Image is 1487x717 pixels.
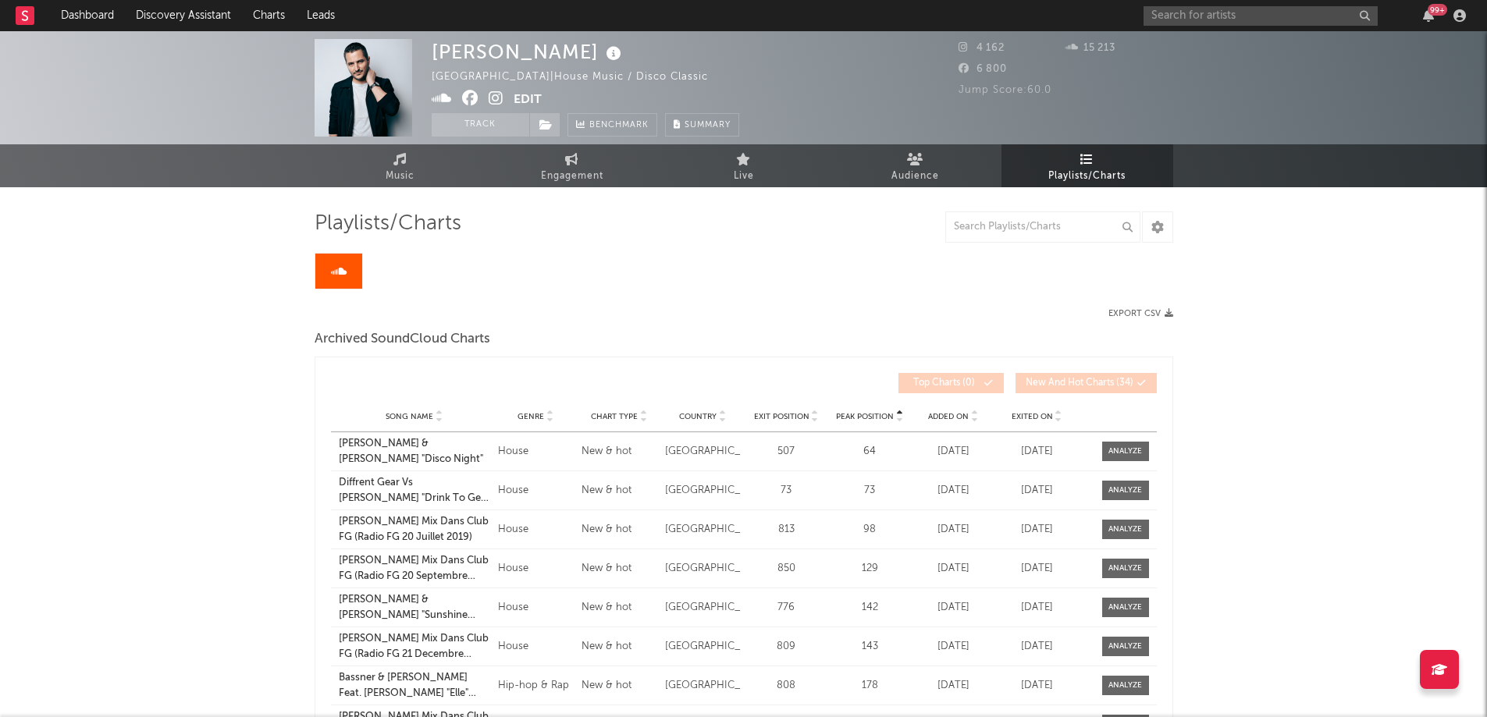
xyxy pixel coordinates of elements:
[836,412,894,421] span: Peak Position
[498,444,574,460] div: House
[339,553,490,584] a: [PERSON_NAME] Mix Dans Club FG (Radio FG 20 Septembre 2019)
[665,600,741,616] div: [GEOGRAPHIC_DATA]
[315,215,461,233] span: Playlists/Charts
[665,561,741,577] div: [GEOGRAPHIC_DATA]
[898,373,1004,393] button: Top Charts(0)
[749,678,824,694] div: 808
[999,522,1075,538] div: [DATE]
[830,144,1001,187] a: Audience
[916,678,991,694] div: [DATE]
[916,444,991,460] div: [DATE]
[832,522,908,538] div: 98
[665,444,741,460] div: [GEOGRAPHIC_DATA]
[486,144,658,187] a: Engagement
[999,483,1075,499] div: [DATE]
[498,600,574,616] div: House
[685,121,731,130] span: Summary
[916,561,991,577] div: [DATE]
[749,483,824,499] div: 73
[514,91,542,110] button: Edit
[1108,309,1173,318] button: Export CSV
[734,167,754,186] span: Live
[582,639,657,655] div: New & hot
[432,39,625,65] div: [PERSON_NAME]
[498,483,574,499] div: House
[665,678,741,694] div: [GEOGRAPHIC_DATA]
[339,592,490,623] a: [PERSON_NAME] & [PERSON_NAME] "Sunshine Hotel" Exclu Radio FG !!!
[928,412,969,421] span: Added On
[916,483,991,499] div: [DATE]
[1423,9,1434,22] button: 99+
[582,522,657,538] div: New & hot
[679,412,717,421] span: Country
[832,600,908,616] div: 142
[432,113,529,137] button: Track
[582,561,657,577] div: New & hot
[582,444,657,460] div: New & hot
[339,631,490,662] a: [PERSON_NAME] Mix Dans Club FG (Radio FG 21 Decembre 2019)
[832,678,908,694] div: 178
[832,639,908,655] div: 143
[339,475,490,506] a: Diffrent Gear Vs [PERSON_NAME] "Drink To Get Drunk" ([PERSON_NAME] Remix) Preview
[754,412,809,421] span: Exit Position
[665,639,741,655] div: [GEOGRAPHIC_DATA]
[999,561,1075,577] div: [DATE]
[665,113,739,137] button: Summary
[498,561,574,577] div: House
[498,639,574,655] div: House
[749,600,824,616] div: 776
[749,522,824,538] div: 813
[1144,6,1378,26] input: Search for artists
[909,378,980,388] span: Top Charts ( 0 )
[749,444,824,460] div: 507
[749,639,824,655] div: 809
[959,43,1005,53] span: 4 162
[432,68,726,87] div: [GEOGRAPHIC_DATA] | House Music / Disco Classic
[1428,4,1447,16] div: 99 +
[959,85,1051,95] span: Jump Score: 60.0
[589,116,649,135] span: Benchmark
[339,436,490,467] a: [PERSON_NAME] & [PERSON_NAME] "Disco Night"
[1012,412,1053,421] span: Exited On
[541,167,603,186] span: Engagement
[1016,373,1157,393] button: New And Hot Charts(34)
[567,113,657,137] a: Benchmark
[498,678,574,694] div: Hip-hop & Rap
[582,678,657,694] div: New & hot
[665,522,741,538] div: [GEOGRAPHIC_DATA]
[386,167,414,186] span: Music
[582,600,657,616] div: New & hot
[582,483,657,499] div: New & hot
[999,678,1075,694] div: [DATE]
[339,670,490,701] a: Bassner & [PERSON_NAME] Feat. [PERSON_NAME] "Elle" ([PERSON_NAME] Remode)
[832,561,908,577] div: 129
[386,412,433,421] span: Song Name
[1065,43,1115,53] span: 15 213
[916,639,991,655] div: [DATE]
[959,64,1007,74] span: 6 800
[1001,144,1173,187] a: Playlists/Charts
[749,561,824,577] div: 850
[498,522,574,538] div: House
[891,167,939,186] span: Audience
[999,600,1075,616] div: [DATE]
[315,330,490,349] span: Archived SoundCloud Charts
[916,522,991,538] div: [DATE]
[832,444,908,460] div: 64
[916,600,991,616] div: [DATE]
[658,144,830,187] a: Live
[832,483,908,499] div: 73
[1048,167,1126,186] span: Playlists/Charts
[339,514,490,545] a: [PERSON_NAME] Mix Dans Club FG (Radio FG 20 Juillet 2019)
[665,483,741,499] div: [GEOGRAPHIC_DATA]
[518,412,544,421] span: Genre
[315,144,486,187] a: Music
[591,412,638,421] span: Chart Type
[999,444,1075,460] div: [DATE]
